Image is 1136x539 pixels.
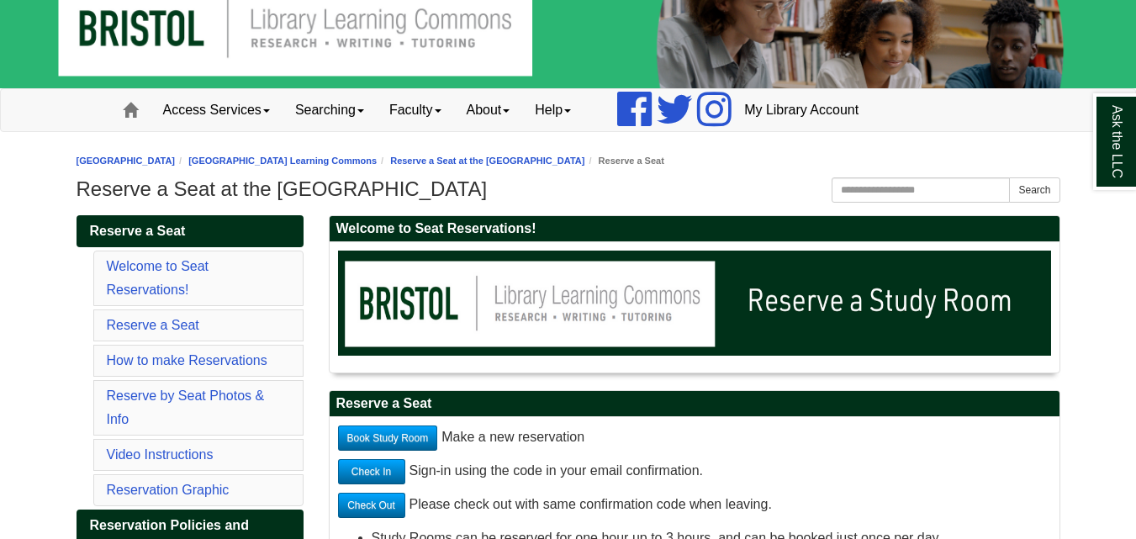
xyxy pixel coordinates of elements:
a: Help [522,89,584,131]
a: Reservation Graphic [107,483,230,497]
a: Check Out [338,493,405,518]
a: Reserve a Seat [107,318,199,332]
h2: Reserve a Seat [330,391,1059,417]
a: Book Study Room [338,425,438,451]
h2: Welcome to Seat Reservations! [330,216,1059,242]
p: Please check out with same confirmation code when leaving. [338,493,1051,518]
nav: breadcrumb [77,153,1060,169]
a: Check In [338,459,405,484]
a: My Library Account [732,89,871,131]
a: Reserve a Seat [77,215,304,247]
h1: Reserve a Seat at the [GEOGRAPHIC_DATA] [77,177,1060,201]
a: Searching [283,89,377,131]
a: Reserve by Seat Photos & Info [107,388,265,426]
a: About [454,89,523,131]
li: Reserve a Seat [584,153,663,169]
a: Welcome to Seat Reservations! [107,259,209,297]
p: Sign-in using the code in your email confirmation. [338,459,1051,484]
a: Faculty [377,89,454,131]
p: Make a new reservation [338,425,1051,451]
button: Search [1009,177,1059,203]
a: Video Instructions [107,447,214,462]
a: How to make Reservations [107,353,267,367]
a: [GEOGRAPHIC_DATA] [77,156,176,166]
a: Access Services [151,89,283,131]
span: Reserve a Seat [90,224,186,238]
a: [GEOGRAPHIC_DATA] Learning Commons [188,156,377,166]
a: Reserve a Seat at the [GEOGRAPHIC_DATA] [390,156,584,166]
